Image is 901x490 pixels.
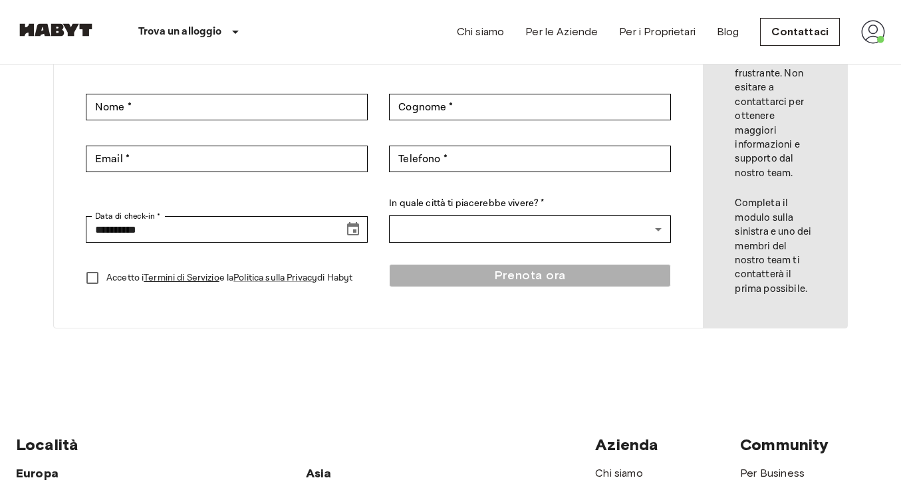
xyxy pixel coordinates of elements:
a: Blog [717,24,739,40]
a: Per le Aziende [525,24,598,40]
span: Asia [306,466,332,481]
a: Chi siamo [457,24,504,40]
span: Community [740,435,829,454]
span: Europa [16,466,59,481]
label: Data di check-in [95,210,160,222]
span: Azienda [595,435,658,454]
a: Chi siamo [595,467,642,479]
a: Contattaci [760,18,840,46]
p: Trova un alloggio [138,24,222,40]
img: Habyt [16,23,96,37]
a: Per i Proprietari [619,24,696,40]
span: Località [16,435,78,454]
img: avatar [861,20,885,44]
a: Per Business [740,467,805,479]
